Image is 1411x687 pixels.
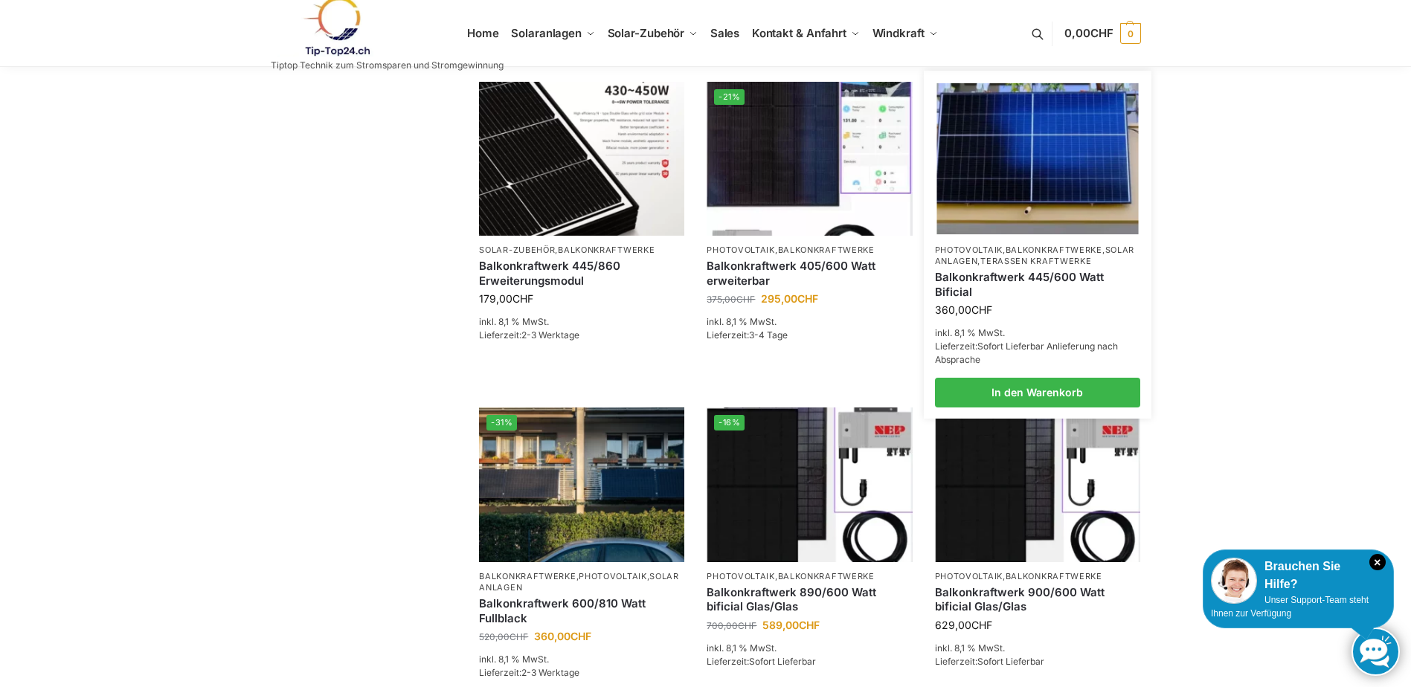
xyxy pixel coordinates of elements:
span: Sofort Lieferbar [749,656,816,667]
span: 3-4 Tage [749,329,788,341]
bdi: 700,00 [707,620,756,631]
bdi: 375,00 [707,294,755,305]
a: -31%2 Balkonkraftwerke [479,407,684,561]
a: Terassen Kraftwerke [980,256,1091,266]
span: CHF [570,630,591,642]
span: 0,00 [1064,26,1113,40]
div: Brauchen Sie Hilfe? [1211,558,1386,593]
img: Solaranlage für den kleinen Balkon [936,83,1138,233]
a: Balkonkraftwerk 405/600 Watt erweiterbar [707,259,912,288]
a: Balkonkraftwerke [778,571,875,581]
a: Solaranlagen [479,571,679,593]
i: Schließen [1369,554,1386,570]
bdi: 179,00 [479,292,533,305]
a: Balkonkraftwerke [778,245,875,255]
span: Lieferzeit: [935,656,1044,667]
span: 0 [1120,23,1141,44]
a: Balkonkraftwerk 445/600 Watt Bificial [935,270,1140,299]
span: Kontakt & Anfahrt [752,26,846,40]
span: 2-3 Werktage [521,329,579,341]
span: CHF [799,619,820,631]
span: Lieferzeit: [707,656,816,667]
span: Unser Support-Team steht Ihnen zur Verfügung [1211,595,1369,619]
a: -16%Bificiales Hochleistungsmodul [707,407,912,561]
a: Photovoltaik [707,245,774,255]
img: Bificiales Hochleistungsmodul [935,407,1140,561]
span: Sofort Lieferbar [977,656,1044,667]
p: , , , [935,245,1140,268]
img: Bificiales Hochleistungsmodul [707,407,912,561]
span: Sales [710,26,740,40]
span: CHF [971,303,992,316]
p: Tiptop Technik zum Stromsparen und Stromgewinnung [271,61,504,70]
span: 2-3 Werktage [521,667,579,678]
a: Balkonkraftwerk 445/860 Erweiterungsmodul [479,259,684,288]
span: CHF [512,292,533,305]
p: inkl. 8,1 % MwSt. [479,653,684,666]
a: Balkonkraftwerk 890/600 Watt bificial Glas/Glas [707,585,912,614]
span: CHF [1090,26,1113,40]
span: Lieferzeit: [935,341,1118,365]
span: CHF [510,631,528,642]
a: Photovoltaik [579,571,646,581]
img: Balkonkraftwerk 445/860 Erweiterungsmodul [479,82,684,236]
a: 0,00CHF 0 [1064,11,1140,56]
p: , , [479,571,684,594]
a: Photovoltaik [935,245,1003,255]
a: In den Warenkorb legen: „Balkonkraftwerk 445/600 Watt Bificial“ [935,378,1140,407]
a: Balkonkraftwerke [1006,571,1102,581]
p: , [479,245,684,256]
img: Customer service [1211,558,1257,604]
span: CHF [971,619,992,631]
p: inkl. 8,1 % MwSt. [935,642,1140,655]
a: Balkonkraftwerke [479,571,576,581]
p: , [935,571,1140,582]
bdi: 629,00 [935,619,992,631]
span: Lieferzeit: [707,329,788,341]
a: Balkonkraftwerke [558,245,655,255]
a: Balkonkraftwerk 600/810 Watt Fullblack [479,596,684,625]
p: inkl. 8,1 % MwSt. [935,326,1140,340]
span: CHF [797,292,818,305]
img: Steckerfertig Plug & Play mit 410 Watt [707,82,912,236]
span: Windkraft [872,26,925,40]
span: Lieferzeit: [479,667,579,678]
a: Photovoltaik [707,571,774,581]
bdi: 360,00 [534,630,591,642]
a: Solaranlagen [935,245,1135,266]
a: Solar-Zubehör [479,245,555,255]
a: -21%Steckerfertig Plug & Play mit 410 Watt [707,82,912,236]
span: Lieferzeit: [479,329,579,341]
a: Photovoltaik [935,571,1003,581]
p: inkl. 8,1 % MwSt. [707,642,912,655]
span: CHF [736,294,755,305]
span: Sofort Lieferbar Anlieferung nach Absprache [935,341,1118,365]
span: Solar-Zubehör [608,26,685,40]
bdi: 520,00 [479,631,528,642]
span: CHF [738,620,756,631]
bdi: 295,00 [761,292,818,305]
p: , [707,245,912,256]
img: 2 Balkonkraftwerke [479,407,684,561]
a: Balkonkraftwerke [1006,245,1102,255]
bdi: 589,00 [762,619,820,631]
p: inkl. 8,1 % MwSt. [479,315,684,329]
p: , [707,571,912,582]
a: Balkonkraftwerk 900/600 Watt bificial Glas/Glas [935,585,1140,614]
p: inkl. 8,1 % MwSt. [707,315,912,329]
bdi: 360,00 [935,303,992,316]
span: Solaranlagen [511,26,582,40]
